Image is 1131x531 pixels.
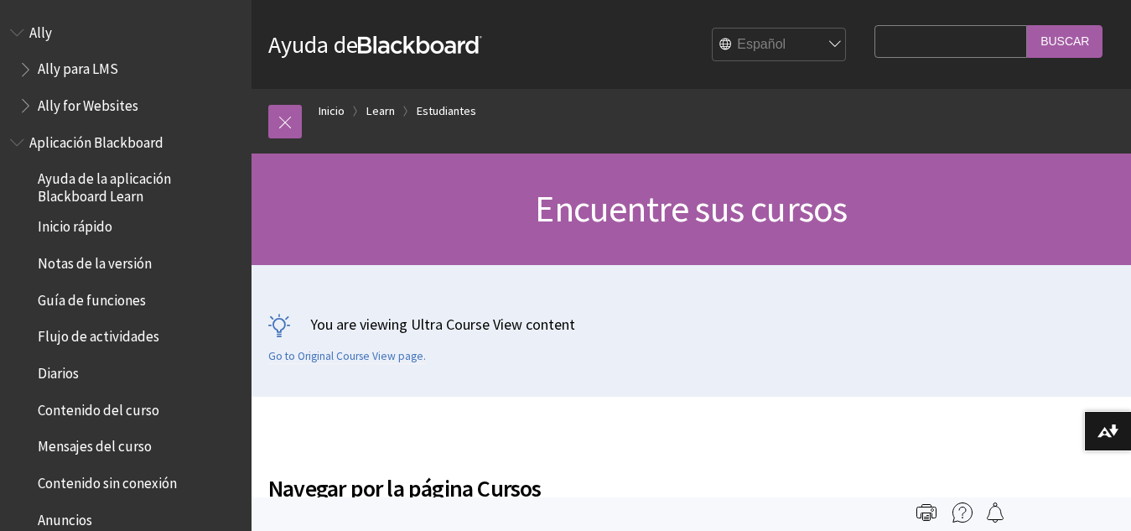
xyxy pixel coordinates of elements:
span: Flujo de actividades [38,323,159,346]
span: Notas de la versión [38,249,152,272]
img: More help [952,502,973,523]
input: Buscar [1027,25,1102,58]
strong: Blackboard [358,36,482,54]
a: Inicio [319,101,345,122]
p: You are viewing Ultra Course View content [268,314,1114,335]
span: Inicio rápido [38,213,112,236]
span: Contenido sin conexión [38,469,177,492]
span: Diarios [38,359,79,382]
a: Learn [366,101,395,122]
span: Ally for Websites [38,91,138,114]
span: Aplicación Blackboard [29,128,163,151]
a: Go to Original Course View page. [268,349,426,364]
span: Ayuda de la aplicación Blackboard Learn [38,165,240,205]
nav: Book outline for Anthology Ally Help [10,18,241,120]
a: Ayuda deBlackboard [268,29,482,60]
h2: Navegar por la página Cursos [268,450,866,506]
span: Guía de funciones [38,286,146,309]
span: Contenido del curso [38,396,159,419]
img: Follow this page [985,502,1005,523]
img: Print [916,502,936,523]
span: Ally [29,18,52,41]
select: Site Language Selector [713,29,847,62]
span: Encuentre sus cursos [535,185,847,232]
span: Ally para LMS [38,55,118,78]
span: Mensajes del curso [38,433,152,456]
span: Anuncios [38,506,92,528]
a: Estudiantes [417,101,476,122]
